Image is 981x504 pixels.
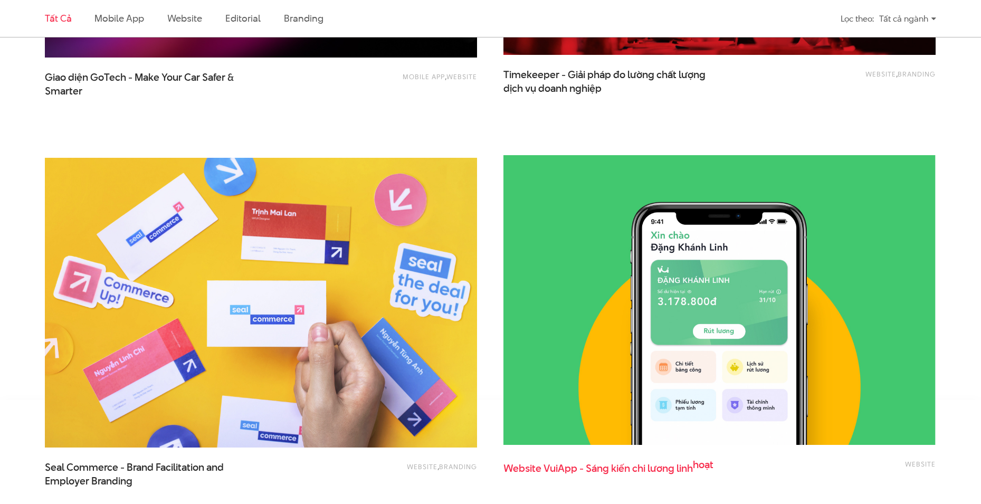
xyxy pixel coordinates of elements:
span: Employer Branding [45,474,132,488]
div: , [304,461,477,482]
img: Rebranding SEAL ECOM Shopify [45,158,477,448]
div: Lọc theo: [841,9,874,28]
a: Timekeeper - Giải pháp đo lường chất lượngdịch vụ doanh nghiệp [503,68,715,94]
a: Tất cả [45,12,71,25]
a: Website VuiApp - Sáng kiến chi lương linhhoạt [503,458,715,484]
span: dịch vụ doanh nghiệp [503,82,602,96]
a: Giao diện GoTech - Make Your Car Safer &Smarter [45,71,256,97]
a: Website [905,459,936,469]
a: Editorial [225,12,261,25]
a: Seal Commerce - Brand Facilitation andEmployer Branding [45,461,256,487]
span: Seal Commerce - Brand Facilitation and [45,461,256,487]
span: Smarter [45,84,82,98]
div: , [304,71,477,92]
div: , [763,68,936,89]
a: Website [407,462,437,471]
div: Tất cả ngành [879,9,936,28]
span: Website VuiApp - Sáng kiến chi lương linh [503,458,715,484]
a: Branding [898,69,936,79]
a: Website [446,72,477,81]
span: Timekeeper - Giải pháp đo lường chất lượng [503,68,715,94]
a: Website [167,12,202,25]
a: Branding [439,462,477,471]
a: Website [865,69,896,79]
a: Mobile app [403,72,445,81]
img: website VuiApp - Sáng kiến chi lương linh hoạt [503,155,936,445]
a: Branding [284,12,323,25]
span: hoạt [693,458,713,472]
a: Mobile app [94,12,144,25]
span: Giao diện GoTech - Make Your Car Safer & [45,71,256,97]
